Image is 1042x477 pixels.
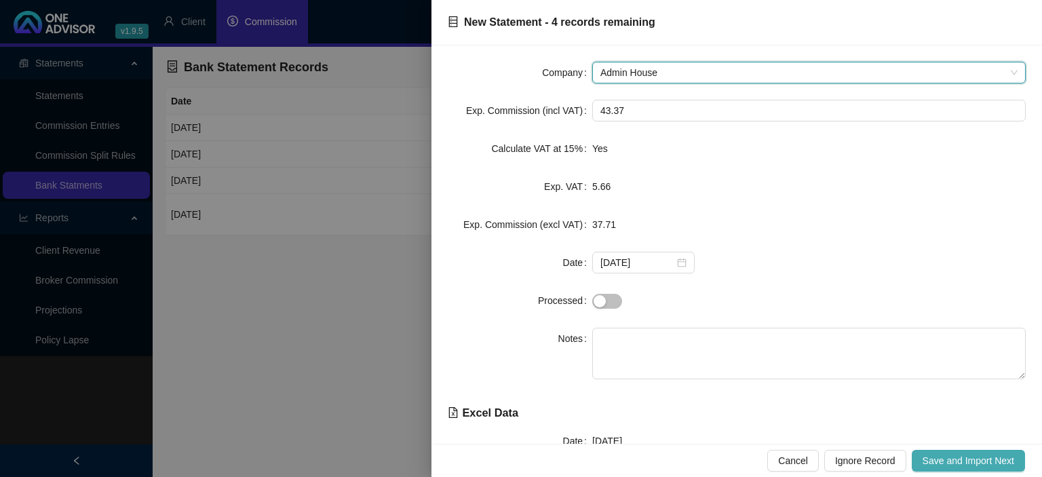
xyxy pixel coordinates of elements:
[778,453,808,468] span: Cancel
[824,450,906,472] button: Ignore Record
[563,430,592,452] label: Date
[592,181,611,192] span: 5.66
[544,176,592,197] label: Exp. VAT
[592,436,622,446] span: [DATE]
[538,290,592,311] label: Processed
[600,62,1018,83] span: Admin House
[542,62,592,83] label: Company
[448,396,1026,419] h3: Excel Data
[600,255,674,270] input: Select date
[592,219,616,230] span: 37.71
[466,100,592,121] label: Exp. Commission (incl VAT)
[592,143,608,154] span: Yes
[835,453,895,468] span: Ignore Record
[923,453,1014,468] span: Save and Import Next
[448,407,459,418] span: file-excel
[463,214,592,235] label: Exp. Commission (excl VAT)
[563,252,592,273] label: Date
[558,328,592,349] label: Notes
[448,16,459,27] span: database
[912,450,1025,472] button: Save and Import Next
[767,450,819,472] button: Cancel
[464,16,655,28] span: New Statement - 4 records remaining
[491,138,592,159] label: Calculate VAT at 15%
